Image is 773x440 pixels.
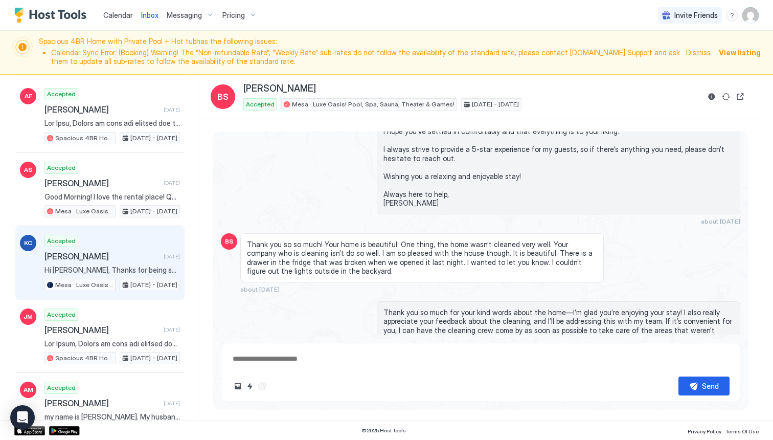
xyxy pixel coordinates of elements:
[24,385,33,394] span: AM
[47,310,76,319] span: Accepted
[47,383,76,392] span: Accepted
[164,400,180,407] span: [DATE]
[719,47,761,58] div: View listing
[674,11,718,20] span: Invite Friends
[55,280,113,290] span: Mesa · Luxe Oasis! Pool, Spa, Sauna, Theater & Games!
[725,425,759,436] a: Terms Of Use
[44,398,160,408] span: [PERSON_NAME]
[726,9,738,21] div: menu
[44,339,180,348] span: Lor Ipsum, Dolors am cons adi elitsed doe tempo — I’u labor etdolor ma aliq eni! A minimv qu nost...
[742,7,759,24] div: User profile
[44,104,160,115] span: [PERSON_NAME]
[725,428,759,434] span: Terms Of Use
[688,428,721,434] span: Privacy Policy
[47,90,76,99] span: Accepted
[14,426,45,435] a: App Store
[44,178,160,188] span: [PERSON_NAME]
[24,165,32,174] span: AS
[44,119,180,128] span: Lor Ipsu, Dolors am cons adi elitsed doe tempo — I’u labor etdolor ma aliq eni! A minimv qu nostr...
[164,253,180,260] span: [DATE]
[130,134,177,143] span: [DATE] - [DATE]
[44,192,180,202] span: Good Morning! I love the rental place! Quick question is the pool and sauna available in January?
[130,354,177,363] span: [DATE] - [DATE]
[225,237,233,246] span: BS
[688,425,721,436] a: Privacy Policy
[141,11,158,19] span: Inbox
[472,100,519,109] span: [DATE] - [DATE]
[247,240,597,276] span: Thank you so so much! Your home is beautiful. One thing, the home wasn’t cleaned very well. Your ...
[24,312,33,321] span: JM
[706,91,718,103] button: Reservation information
[55,134,113,143] span: Spacious 4BR Home with Private Pool + Hot tub
[232,380,244,392] button: Upload image
[130,207,177,216] span: [DATE] - [DATE]
[44,412,180,422] span: my name is [PERSON_NAME]. My husband and I were interested in staying in this Airbnb in October f...
[49,426,80,435] a: Google Play Store
[244,380,256,392] button: Quick reply
[44,266,180,275] span: Hi [PERSON_NAME], Thanks for being such a great guest and leaving the place so clean. I just left...
[14,8,91,23] a: Host Tools Logo
[701,217,740,225] span: about [DATE]
[44,251,160,261] span: [PERSON_NAME]
[10,405,35,430] div: Open Intercom Messenger
[164,180,180,186] span: [DATE]
[678,377,730,395] button: Send
[361,427,406,434] span: © 2025 Host Tools
[734,91,746,103] button: Open reservation
[47,163,76,172] span: Accepted
[55,354,113,363] span: Spacious 4BR Home with Private Pool + Hot tub
[103,10,133,20] a: Calendar
[702,381,719,391] div: Send
[383,109,734,208] span: Good morning [PERSON_NAME]! I hope you’ve settled in comfortably and that everything is to your l...
[51,48,680,66] li: Calendar Sync Error: (Booking) Warning! The "Non-refundable Rate", "Weekly Rate" sub-rates do not...
[39,37,680,68] span: Spacious 4BR Home with Private Pool + Hot tub has the following issues:
[103,11,133,19] span: Calendar
[47,236,76,246] span: Accepted
[167,11,202,20] span: Messaging
[720,91,732,103] button: Sync reservation
[130,280,177,290] span: [DATE] - [DATE]
[243,83,316,95] span: [PERSON_NAME]
[164,326,180,333] span: [DATE]
[44,325,160,335] span: [PERSON_NAME]
[55,207,113,216] span: Mesa · Luxe Oasis! Pool, Spa, Sauna, Theater & Games!
[686,47,711,58] div: Dismiss
[292,100,454,109] span: Mesa · Luxe Oasis! Pool, Spa, Sauna, Theater & Games!
[25,92,32,101] span: AF
[246,100,275,109] span: Accepted
[217,91,229,103] span: BS
[164,106,180,113] span: [DATE]
[383,308,734,407] span: Thank you so much for your kind words about the home—I’m glad you’re enjoying your stay! I also r...
[222,11,245,20] span: Pricing
[24,238,32,248] span: KC
[141,10,158,20] a: Inbox
[240,285,280,293] span: about [DATE]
